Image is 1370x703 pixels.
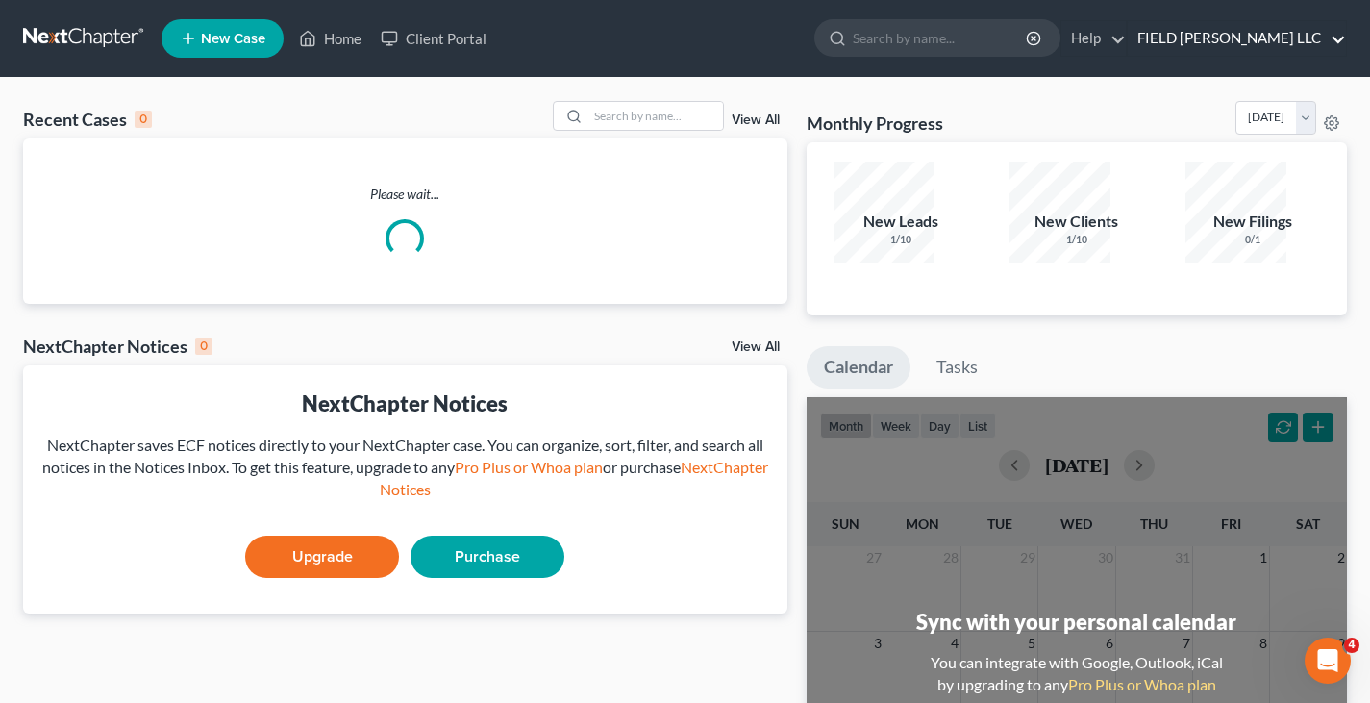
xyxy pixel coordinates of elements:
a: Purchase [411,536,564,578]
a: NextChapter Notices [380,458,768,498]
div: 1/10 [1009,233,1144,247]
span: New Case [201,32,265,46]
a: Pro Plus or Whoa plan [455,458,603,476]
h3: Monthly Progress [807,112,943,135]
div: New Filings [1185,211,1320,233]
p: Please wait... [23,185,787,204]
a: Upgrade [245,536,399,578]
a: Client Portal [371,21,496,56]
span: 4 [1344,638,1359,653]
iframe: Intercom live chat [1305,638,1351,684]
div: Recent Cases [23,108,152,131]
div: NextChapter Notices [23,335,212,358]
a: Tasks [919,346,995,389]
a: View All [732,340,780,354]
input: Search by name... [853,20,1029,56]
div: NextChapter saves ECF notices directly to your NextChapter case. You can organize, sort, filter, ... [38,435,772,501]
a: Pro Plus or Whoa plan [1068,675,1216,693]
div: You can integrate with Google, Outlook, iCal by upgrading to any [923,652,1231,696]
a: Calendar [807,346,910,389]
a: Home [289,21,371,56]
input: Search by name... [588,102,723,130]
a: Help [1061,21,1126,56]
div: NextChapter Notices [38,389,772,418]
div: New Leads [834,211,968,233]
a: FIELD [PERSON_NAME] LLC [1128,21,1346,56]
a: View All [732,113,780,127]
div: 0 [135,111,152,128]
div: Sync with your personal calendar [916,607,1236,637]
div: 1/10 [834,233,968,247]
div: New Clients [1009,211,1144,233]
div: 0 [195,338,212,355]
div: 0/1 [1185,233,1320,247]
